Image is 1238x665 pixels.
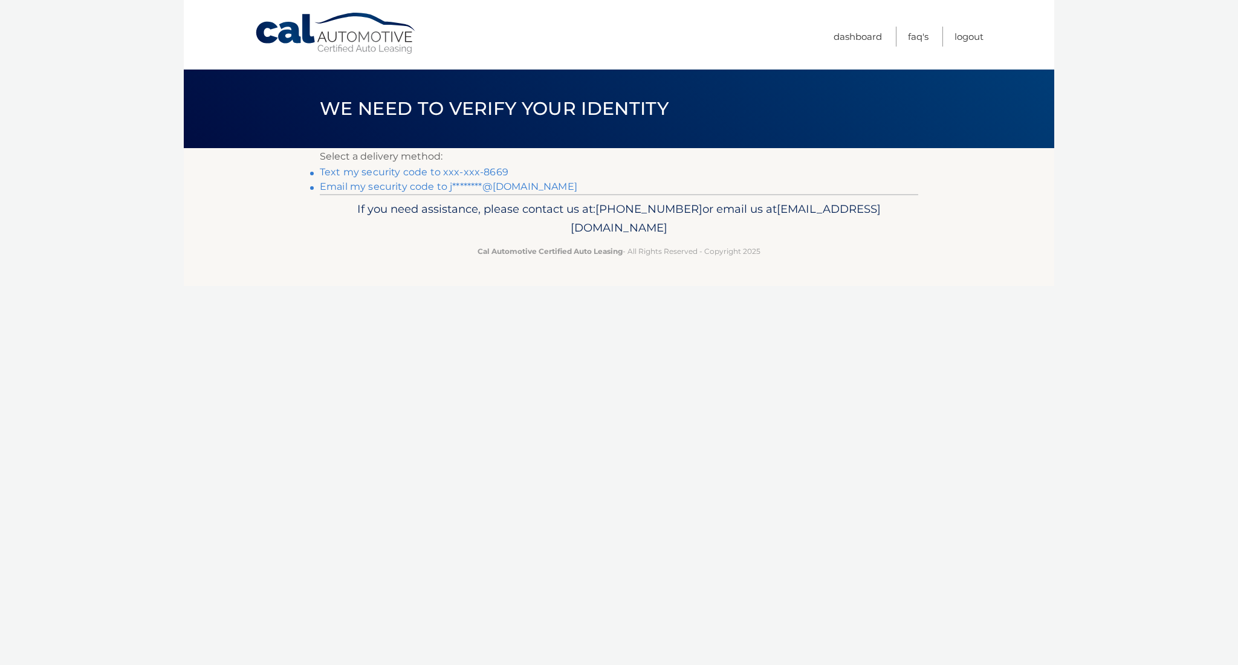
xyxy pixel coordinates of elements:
a: Cal Automotive [254,12,418,55]
p: If you need assistance, please contact us at: or email us at [328,199,910,238]
a: FAQ's [908,27,928,47]
a: Dashboard [834,27,882,47]
span: We need to verify your identity [320,97,669,120]
p: Select a delivery method: [320,148,918,165]
p: - All Rights Reserved - Copyright 2025 [328,245,910,258]
span: [PHONE_NUMBER] [595,202,702,216]
a: Logout [954,27,984,47]
strong: Cal Automotive Certified Auto Leasing [478,247,623,256]
a: Email my security code to j********@[DOMAIN_NAME] [320,181,577,192]
a: Text my security code to xxx-xxx-8669 [320,166,508,178]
